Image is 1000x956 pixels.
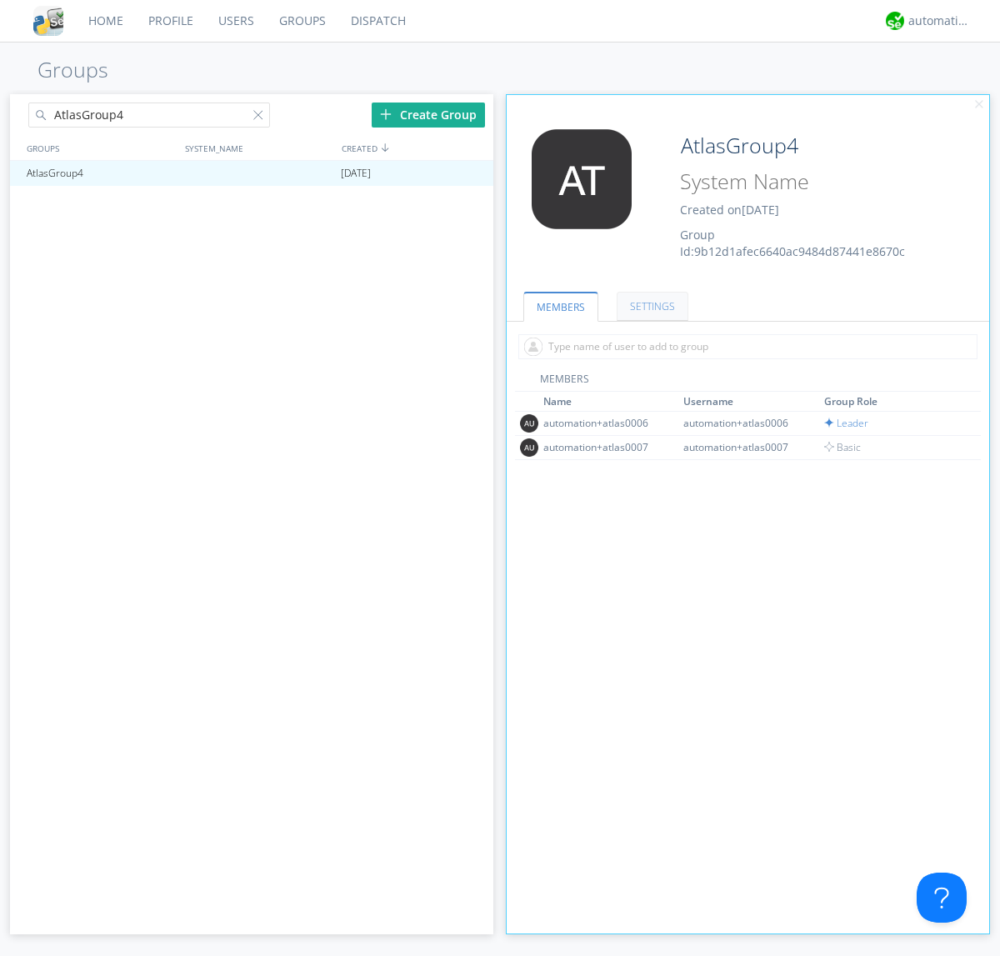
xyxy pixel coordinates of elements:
[372,103,485,128] div: Create Group
[543,440,668,454] div: automation+atlas0007
[22,136,177,160] div: GROUPS
[515,372,982,392] div: MEMBERS
[680,227,905,259] span: Group Id: 9b12d1afec6640ac9484d87441e8670c
[917,873,967,923] iframe: Toggle Customer Support
[886,12,904,30] img: d2d01cd9b4174d08988066c6d424eccd
[33,6,63,36] img: cddb5a64eb264b2086981ab96f4c1ba7
[617,292,688,321] a: SETTINGS
[683,440,808,454] div: automation+atlas0007
[10,161,493,186] a: AtlasGroup4[DATE]
[742,202,779,218] span: [DATE]
[973,99,985,111] img: cancel.svg
[680,202,779,218] span: Created on
[341,161,371,186] span: [DATE]
[518,334,977,359] input: Type name of user to add to group
[824,416,868,430] span: Leader
[380,108,392,120] img: plus.svg
[541,392,682,412] th: Toggle SortBy
[674,166,943,198] input: System Name
[520,414,538,433] img: 373638.png
[22,161,178,186] div: AtlasGroup4
[519,129,644,229] img: 373638.png
[520,438,538,457] img: 373638.png
[683,416,808,430] div: automation+atlas0006
[523,292,598,322] a: MEMBERS
[824,440,861,454] span: Basic
[674,129,943,163] input: Group Name
[822,392,962,412] th: Toggle SortBy
[181,136,337,160] div: SYSTEM_NAME
[28,103,270,128] input: Search groups
[543,416,668,430] div: automation+atlas0006
[681,392,822,412] th: Toggle SortBy
[337,136,495,160] div: CREATED
[908,13,971,29] div: automation+atlas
